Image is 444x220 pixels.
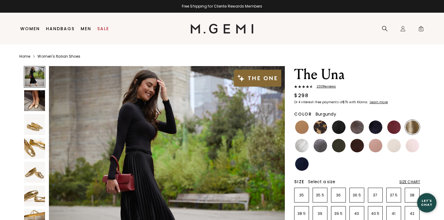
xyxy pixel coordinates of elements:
p: 38 [405,193,419,198]
img: Light Tan [295,120,309,134]
img: Cocoa [350,120,364,134]
img: Military [332,139,346,152]
img: The Una [24,90,45,111]
img: Gunmetal [314,139,327,152]
p: 40.5 [368,211,382,216]
a: Learn more [369,100,388,104]
img: Leopard Print [314,120,327,134]
h2: Color [294,112,312,116]
img: Chocolate [350,139,364,152]
img: Black [332,120,346,134]
p: 42 [405,211,419,216]
a: Men [81,26,91,31]
p: 39 [313,211,327,216]
img: Gold [406,120,419,134]
a: Women [20,26,40,31]
span: Select a size [308,179,335,185]
p: 35.5 [313,193,327,198]
img: The Una [24,138,45,159]
img: The One tag [234,70,281,87]
img: Navy [295,157,309,171]
span: Burgundy [316,111,336,117]
span: 0 [418,27,424,33]
a: Women's Italian Shoes [37,54,80,59]
img: Burgundy [387,120,401,134]
div: Let's Chat [417,199,436,206]
h2: Size [294,179,304,184]
a: Sale [97,26,109,31]
p: 35 [294,193,309,198]
span: 200 Review s [313,85,336,88]
img: M.Gemi [191,24,254,33]
p: 37.5 [387,193,401,198]
img: The Una [24,114,45,135]
klarna-placement-style-body: with Klarna [349,100,369,104]
klarna-placement-style-body: Or 4 interest-free payments of [294,100,343,104]
klarna-placement-style-amount: $75 [343,100,348,104]
a: Handbags [46,26,75,31]
p: 40 [350,211,364,216]
div: Size Chart [399,180,420,184]
p: 36.5 [350,193,364,198]
img: The Una [24,162,45,183]
div: $298 [294,92,308,99]
p: 36 [331,193,346,198]
klarna-placement-style-cta: Learn more [370,100,388,104]
img: Silver [295,139,309,152]
img: Antique Rose [369,139,382,152]
a: Home [19,54,30,59]
a: 200Reviews [294,85,420,90]
img: Ballerina Pink [406,139,419,152]
h1: The Una [294,66,420,83]
p: 39.5 [331,211,346,216]
p: 38.5 [294,211,309,216]
p: 41 [387,211,401,216]
img: The Una [24,186,45,206]
img: Ecru [387,139,401,152]
img: Midnight Blue [369,120,382,134]
p: 37 [368,193,382,198]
